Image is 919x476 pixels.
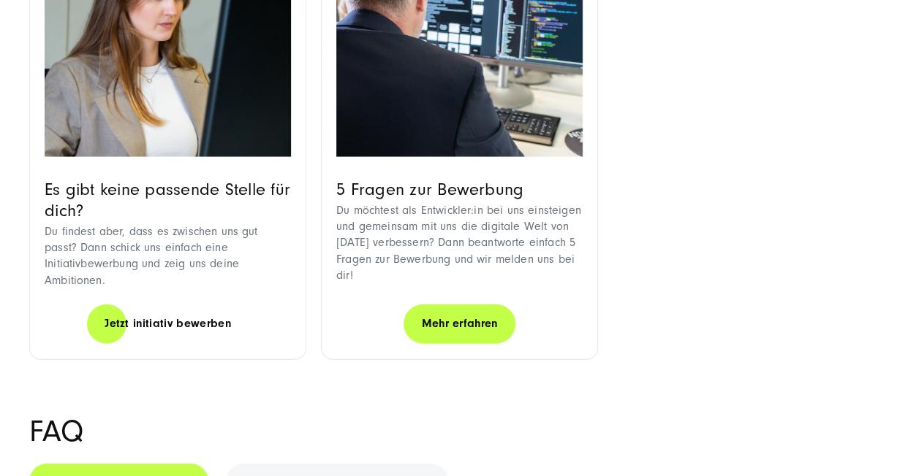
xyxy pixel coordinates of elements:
[45,179,291,221] h3: Es gibt keine passende Stelle für dich?
[336,202,583,284] p: Du möchtest als Entwickler:in bei uns einsteigen und gemeinsam mit uns die digitale Welt von [DAT...
[29,416,890,448] h2: FAQ
[45,223,291,289] p: Du findest aber, dass es zwischen uns gut passt? Dann schick uns einfach eine Initiativbewerbung ...
[87,303,249,345] a: Jetzt initiativ bewerben
[404,303,515,345] a: Mehr erfahren
[336,179,583,200] h3: 5 Fragen zur Bewerbung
